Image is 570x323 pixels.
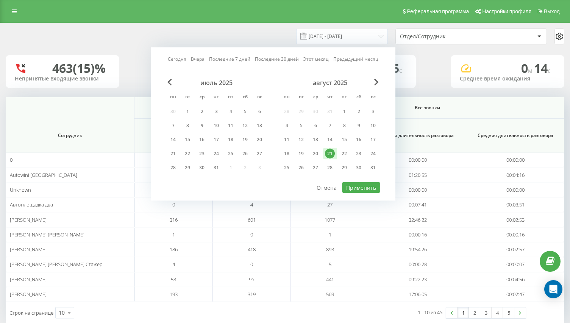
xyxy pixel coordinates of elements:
[324,92,336,103] abbr: четверг
[467,287,564,302] td: 00:02:47
[369,212,467,227] td: 32:46:22
[166,79,267,87] div: июль 2025
[325,149,335,159] div: 21
[195,134,209,145] div: ср 16 июля 2025 г.
[339,135,349,145] div: 15
[211,163,221,173] div: 31
[238,106,252,117] div: сб 5 июля 2025 г.
[59,309,65,317] div: 10
[172,231,175,238] span: 1
[182,92,193,103] abbr: вторник
[195,106,209,117] div: ср 2 июля 2025 г.
[326,246,334,253] span: 893
[254,92,265,103] abbr: воскресенье
[351,148,366,159] div: сб 23 авг. 2025 г.
[351,120,366,131] div: сб 9 авг. 2025 г.
[180,134,195,145] div: вт 15 июля 2025 г.
[296,163,306,173] div: 26
[282,149,292,159] div: 18
[407,8,469,14] span: Реферальная программа
[10,201,53,208] span: Автоплощадка два
[337,120,351,131] div: пт 8 авг. 2025 г.
[168,149,178,159] div: 21
[195,148,209,159] div: ср 23 июля 2025 г.
[280,162,294,173] div: пн 25 авг. 2025 г.
[197,163,207,173] div: 30
[250,231,253,238] span: 0
[248,246,256,253] span: 418
[296,121,306,131] div: 5
[167,92,179,103] abbr: понедельник
[294,148,308,159] div: вт 19 авг. 2025 г.
[339,92,350,103] abbr: пятница
[339,149,349,159] div: 22
[339,163,349,173] div: 29
[467,197,564,212] td: 00:03:51
[225,92,236,103] abbr: пятница
[238,134,252,145] div: сб 19 июля 2025 г.
[226,107,236,117] div: 4
[250,261,253,268] span: 0
[294,162,308,173] div: вт 26 авг. 2025 г.
[296,135,306,145] div: 12
[166,134,180,145] div: пн 14 июля 2025 г.
[255,55,299,63] a: Последние 30 дней
[10,276,47,283] span: [PERSON_NAME]
[252,120,267,131] div: вс 13 июля 2025 г.
[211,107,221,117] div: 3
[294,120,308,131] div: вт 5 авг. 2025 г.
[183,149,192,159] div: 22
[282,135,292,145] div: 11
[369,197,467,212] td: 00:07:41
[166,148,180,159] div: пн 21 июля 2025 г.
[195,162,209,173] div: ср 30 июля 2025 г.
[10,231,84,238] span: [PERSON_NAME] [PERSON_NAME]
[226,149,236,159] div: 25
[325,163,335,173] div: 28
[168,163,178,173] div: 28
[180,120,195,131] div: вт 8 июля 2025 г.
[196,92,208,103] abbr: среда
[312,182,341,193] button: Отмена
[323,148,337,159] div: чт 21 авг. 2025 г.
[142,105,205,111] span: Входящие звонки
[329,231,331,238] span: 1
[197,121,207,131] div: 9
[354,163,364,173] div: 30
[369,167,467,182] td: 01:20:55
[337,106,351,117] div: пт 1 авг. 2025 г.
[211,121,221,131] div: 10
[467,257,564,272] td: 00:00:07
[168,135,178,145] div: 14
[366,134,380,145] div: вс 17 авг. 2025 г.
[368,107,378,117] div: 3
[52,61,106,76] div: 463 (15)%
[239,92,251,103] abbr: суббота
[503,307,514,318] a: 5
[323,120,337,131] div: чт 7 авг. 2025 г.
[369,153,467,167] td: 00:00:00
[180,162,195,173] div: вт 29 июля 2025 г.
[337,134,351,145] div: пт 15 авг. 2025 г.
[400,33,490,40] div: Отдел/Сотрудник
[10,186,31,193] span: Unknown
[252,106,267,117] div: вс 6 июля 2025 г.
[250,201,253,208] span: 4
[238,120,252,131] div: сб 12 июля 2025 г.
[280,79,380,87] div: август 2025
[15,76,110,82] div: Непринятые входящие звонки
[310,92,321,103] abbr: среда
[9,309,53,316] span: Строк на странице
[467,272,564,287] td: 00:04:56
[211,149,221,159] div: 24
[308,120,323,131] div: ср 6 авг. 2025 г.
[180,106,195,117] div: вт 1 июля 2025 г.
[183,135,192,145] div: 15
[469,307,480,318] a: 2
[354,107,364,117] div: 2
[475,132,556,139] span: Средняя длительность разговора
[339,107,349,117] div: 1
[255,107,264,117] div: 6
[369,242,467,257] td: 19:54:26
[369,183,467,197] td: 00:00:00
